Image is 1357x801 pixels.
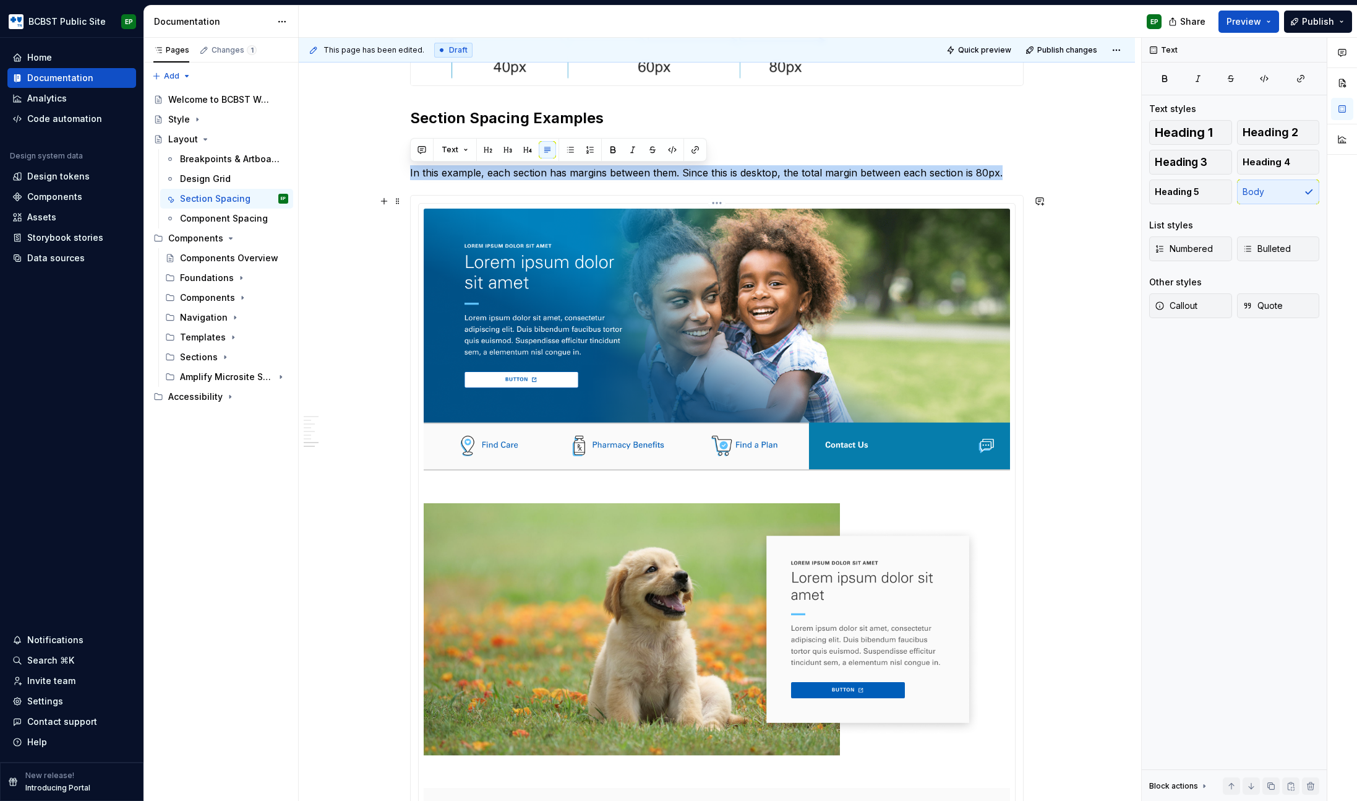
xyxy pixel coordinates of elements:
button: Quick preview [943,41,1017,59]
div: Style [168,113,190,126]
div: Storybook stories [27,232,103,244]
div: Design tokens [27,170,90,183]
span: Preview [1226,15,1261,28]
div: Components [160,288,293,308]
div: Text styles [1149,103,1196,115]
button: Notifications [7,630,136,650]
span: Add [164,71,179,81]
span: Heading 4 [1243,156,1290,168]
div: Home [27,51,52,64]
a: Style [148,110,293,129]
a: Design tokens [7,167,136,186]
a: Home [7,48,136,67]
button: Text [436,141,474,158]
a: Documentation [7,68,136,88]
div: Section Spacing [180,193,250,205]
div: Navigation [160,308,293,327]
a: Settings [7,691,136,711]
div: Breakpoints & Artboards [180,153,282,165]
h2: Section Spacing Examples [410,108,1024,128]
a: Component Spacing [160,209,293,228]
img: b44e7a6b-69a5-43df-ae42-963d7259159b.png [9,14,24,29]
a: Data sources [7,248,136,268]
a: Assets [7,207,136,227]
button: Heading 4 [1237,150,1320,175]
span: Publish [1302,15,1334,28]
div: Analytics [27,92,67,105]
span: Heading 3 [1155,156,1207,168]
div: Block actions [1149,777,1209,795]
span: Heading 5 [1155,186,1199,198]
button: Heading 5 [1149,180,1232,204]
span: Heading 1 [1155,126,1213,139]
button: Numbered [1149,236,1232,261]
button: Help [7,732,136,752]
div: Help [27,736,47,748]
div: Components Overview [180,252,278,264]
span: This page has been edited. [323,45,424,55]
span: Numbered [1155,243,1213,255]
span: Bulleted [1243,243,1291,255]
div: Components [27,191,82,203]
div: Accessibility [148,387,293,407]
div: Data sources [27,252,85,264]
div: Components [168,232,223,245]
button: Quote [1237,293,1320,318]
div: BCBST Public Site [28,15,106,28]
div: Navigation [180,311,228,324]
div: Sections [160,347,293,367]
div: EP [125,17,133,27]
button: Bulleted [1237,236,1320,261]
a: Analytics [7,89,136,108]
a: Section SpacingEP [160,189,293,209]
button: Heading 2 [1237,120,1320,145]
div: EP [281,193,286,205]
span: 1 [247,45,257,55]
div: Pages [153,45,189,55]
div: Templates [160,327,293,347]
div: Search ⌘K [27,654,74,667]
p: In this example, each section has margins between them. Since this is desktop, the total margin b... [410,165,1024,180]
div: Design Grid [180,173,231,185]
a: Breakpoints & Artboards [160,149,293,169]
button: Publish [1284,11,1352,33]
button: Preview [1218,11,1279,33]
div: Code automation [27,113,102,125]
a: Layout [148,129,293,149]
button: BCBST Public SiteEP [2,8,141,35]
a: Storybook stories [7,228,136,248]
div: Accessibility [168,391,223,403]
p: Introducing Portal [25,783,90,793]
a: Design Grid [160,169,293,189]
div: Sections [180,351,218,363]
button: Contact support [7,712,136,732]
button: Search ⌘K [7,651,136,670]
div: Assets [27,211,56,223]
button: Publish changes [1022,41,1103,59]
div: Foundations [180,272,234,284]
div: Layout [168,133,198,145]
div: Design system data [10,151,83,161]
a: Components [7,187,136,207]
div: Page tree [148,90,293,407]
div: Block actions [1149,781,1198,791]
div: Changes [212,45,257,55]
div: EP [1150,17,1158,27]
div: Other styles [1149,276,1202,288]
p: New release! [25,771,74,781]
span: Text [442,145,458,155]
a: Code automation [7,109,136,129]
div: Components [180,292,235,304]
div: Components [148,228,293,248]
button: Add [148,67,195,85]
span: Draft [449,45,468,55]
button: Callout [1149,293,1232,318]
div: Templates [180,331,226,344]
div: Settings [27,695,63,708]
button: Heading 3 [1149,150,1232,175]
a: Invite team [7,671,136,691]
a: Components Overview [160,248,293,268]
div: Invite team [27,675,75,687]
div: Notifications [27,634,83,646]
div: Contact support [27,716,97,728]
